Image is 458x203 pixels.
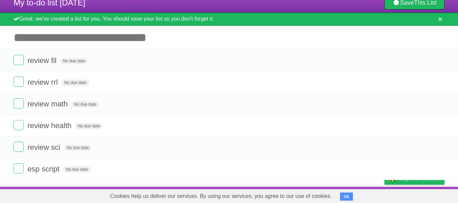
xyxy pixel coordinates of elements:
span: No due date [75,123,103,129]
span: Buy me a coffee [399,172,441,184]
span: No due date [60,58,88,64]
label: Done [14,120,24,130]
a: Privacy [376,188,393,201]
label: Done [14,55,24,65]
label: Done [14,77,24,87]
span: review sci [27,143,62,151]
a: Suggest a feature [402,188,444,201]
a: Terms [353,188,367,201]
span: No due date [72,101,99,107]
a: About [294,188,308,201]
span: review math [27,100,69,108]
span: esp script [27,165,61,173]
label: Done [14,163,24,174]
span: No due date [63,166,91,172]
button: OK [340,192,353,201]
span: review rrl [27,78,59,86]
span: review fil [27,56,58,65]
label: Done [14,98,24,108]
span: Cookies help us deliver our services. By using our services, you agree to our use of cookies. [103,189,339,203]
span: No due date [61,80,89,86]
span: review health [27,121,73,130]
span: No due date [64,145,92,151]
label: Done [14,142,24,152]
a: Developers [317,188,344,201]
